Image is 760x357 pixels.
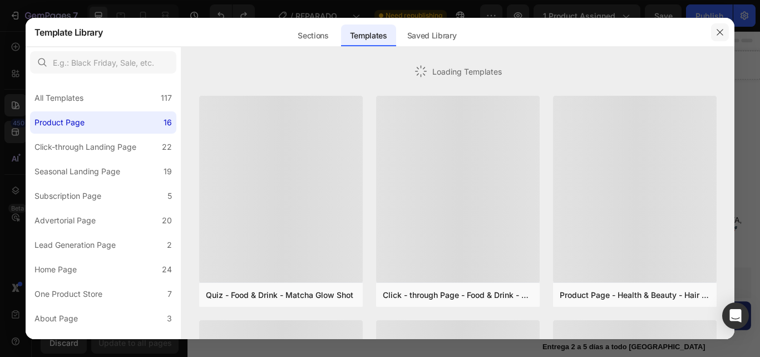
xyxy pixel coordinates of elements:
[722,302,749,329] div: Open Intercom Messenger
[369,216,480,225] strong: Serum Reparador D-FAME
[34,91,83,105] div: All Templates
[162,214,172,227] div: 20
[34,336,75,350] div: FAQs Page
[432,66,502,77] span: Loading Templates
[162,263,172,276] div: 24
[361,238,655,262] p: 👉 ¡Tus uñas sanas y fuertes empiezan [DATE]!
[167,312,172,325] div: 3
[161,91,172,105] div: 117
[34,287,102,301] div: One Product Store
[360,315,657,349] button: <p><span style="font-size:15px;">COMPRA AHORA Y PAGAR AL RECIBIR</span></p>
[361,144,481,153] strong: DESCUENTO IMPERDIBLE!🔥
[34,263,77,276] div: Home Page
[383,289,533,301] div: Click - through Page - Food & Drink - Matcha Glow Shot
[398,25,466,47] div: Saved Library
[206,289,353,301] div: Quiz - Food & Drink - Matcha Glow Shot
[162,140,172,154] div: 22
[289,25,337,47] div: Sections
[429,327,587,336] span: COMPRA AHORA Y PAGAR AL RECIBIR
[167,287,172,301] div: 7
[34,165,120,178] div: Seasonal Landing Page
[361,169,479,178] strong: ⚡ Hasta 30% - APROVECHA!
[560,289,710,301] div: Product Page - Health & Beauty - Hair Supplement
[34,116,85,129] div: Product Page
[34,18,103,47] h2: Template Library
[34,189,101,203] div: Subscription Page
[167,238,172,252] div: 2
[164,165,172,178] div: 19
[490,287,549,299] div: Kaching Bundles
[30,51,176,74] input: E.g.: Black Friday, Sale, etc.
[169,336,172,350] div: 1
[34,238,116,252] div: Lead Generation Page
[361,107,412,116] span: Limited Edition
[164,116,172,129] div: 16
[361,203,655,238] p: El las transforma: elimina el mal aspecto YA, fortalece desde la raíz , devuelve color y brillo n...
[34,312,78,325] div: About Page
[361,193,586,202] strong: ¿Uñas podridas por hongos, quebradizas o resecas?
[34,140,136,154] div: Click-through Landing Page
[34,214,96,227] div: Advertorial Page
[341,25,396,47] div: Templates
[468,287,481,300] img: KachingBundles.png
[459,280,557,307] button: Kaching Bundles
[360,83,657,107] h1: Serum reparador de uñas D-FAME
[406,124,529,132] u: Clasificado 4,7 estrellas (217 reseñas)
[311,35,370,44] div: Drop element here
[167,189,172,203] div: 5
